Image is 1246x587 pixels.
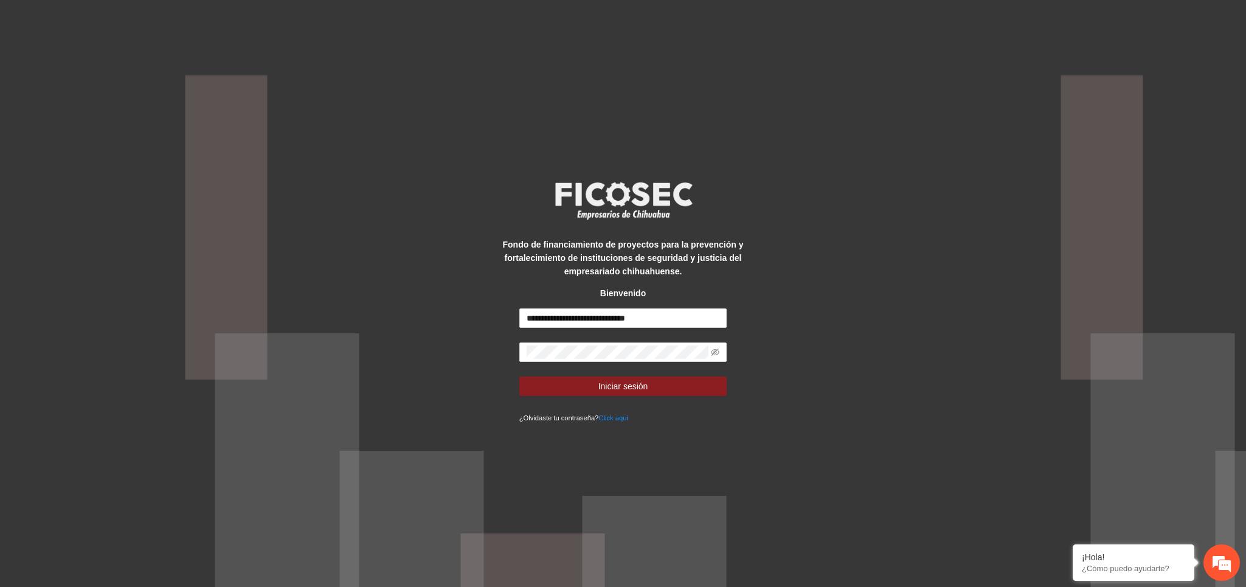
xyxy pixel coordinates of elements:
button: Iniciar sesión [519,377,727,396]
span: eye-invisible [711,348,719,356]
small: ¿Olvidaste tu contraseña? [519,414,628,422]
p: ¿Cómo puedo ayudarte? [1082,564,1185,573]
strong: Fondo de financiamiento de proyectos para la prevención y fortalecimiento de instituciones de seg... [503,240,744,276]
strong: Bienvenido [600,288,646,298]
a: Click aqui [598,414,628,422]
span: Iniciar sesión [598,380,648,393]
img: logo [547,178,699,223]
div: ¡Hola! [1082,552,1185,562]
